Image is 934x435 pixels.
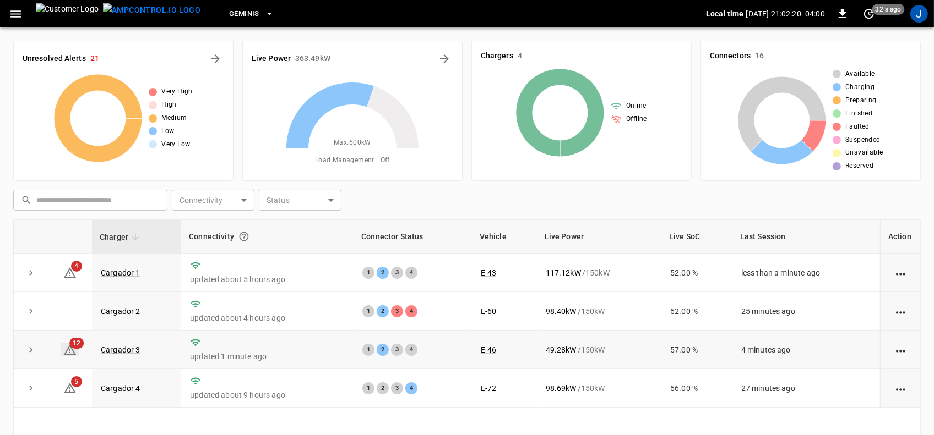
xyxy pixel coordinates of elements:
[661,220,732,254] th: Live SoC
[69,338,84,349] span: 12
[229,8,259,20] span: Geminis
[746,8,825,19] p: [DATE] 21:02:20 -04:00
[894,383,908,394] div: action cell options
[161,126,174,137] span: Low
[101,345,140,354] a: Cargador 3
[845,82,875,93] span: Charging
[391,344,403,356] div: 3
[295,53,330,65] h6: 363.49 kW
[481,307,497,316] a: E-60
[63,383,77,392] a: 5
[207,50,224,68] button: All Alerts
[710,50,751,62] h6: Connectors
[732,331,880,369] td: 4 minutes ago
[755,50,764,62] h6: 16
[362,344,374,356] div: 1
[362,267,374,279] div: 1
[546,383,653,394] div: / 150 kW
[845,135,881,146] span: Suspended
[845,69,875,80] span: Available
[472,220,537,254] th: Vehicle
[880,220,920,254] th: Action
[546,267,581,278] p: 117.12 kW
[190,312,345,323] p: updated about 4 hours ago
[377,267,389,279] div: 2
[252,53,291,65] h6: Live Power
[546,383,577,394] p: 98.69 kW
[23,380,39,397] button: expand row
[161,113,187,124] span: Medium
[860,5,878,23] button: set refresh interval
[661,292,732,331] td: 62.00 %
[362,305,374,317] div: 1
[481,345,497,354] a: E-46
[481,50,513,62] h6: Chargers
[845,108,872,119] span: Finished
[732,254,880,292] td: less than a minute ago
[732,369,880,408] td: 27 minutes ago
[190,351,345,362] p: updated 1 minute ago
[845,95,877,106] span: Preparing
[71,376,82,387] span: 5
[23,342,39,358] button: expand row
[872,4,905,15] span: 32 s ago
[61,343,79,356] a: 12
[377,305,389,317] div: 2
[362,382,374,394] div: 1
[190,389,345,400] p: updated about 9 hours ago
[101,384,140,393] a: Cargador 4
[436,50,453,68] button: Energy Overview
[391,305,403,317] div: 3
[626,101,646,112] span: Online
[377,344,389,356] div: 2
[225,3,278,25] button: Geminis
[190,274,345,285] p: updated about 5 hours ago
[732,292,880,331] td: 25 minutes ago
[546,344,653,355] div: / 150 kW
[100,230,143,244] span: Charger
[910,5,928,23] div: profile-icon
[405,344,417,356] div: 4
[90,53,99,65] h6: 21
[101,307,140,316] a: Cargador 2
[161,139,190,150] span: Very Low
[161,86,193,97] span: Very High
[391,382,403,394] div: 3
[23,303,39,320] button: expand row
[481,384,497,393] a: E-72
[161,100,177,111] span: High
[732,220,880,254] th: Last Session
[334,137,371,148] span: Max. 600 kW
[845,161,873,172] span: Reserved
[189,227,346,246] div: Connectivity
[661,331,732,369] td: 57.00 %
[661,369,732,408] td: 66.00 %
[23,265,39,281] button: expand row
[36,3,99,24] img: Customer Logo
[706,8,744,19] p: Local time
[626,114,647,125] span: Offline
[481,268,497,277] a: E-43
[354,220,472,254] th: Connector Status
[845,122,870,133] span: Faulted
[377,382,389,394] div: 2
[391,267,403,279] div: 3
[405,305,417,317] div: 4
[537,220,661,254] th: Live Power
[23,53,86,65] h6: Unresolved Alerts
[546,344,577,355] p: 49.28 kW
[234,227,254,246] button: Connection between the charger and our software.
[546,267,653,278] div: / 150 kW
[101,268,140,277] a: Cargador 1
[518,50,522,62] h6: 4
[661,254,732,292] td: 52.00 %
[845,147,883,158] span: Unavailable
[546,306,577,317] p: 98.40 kW
[63,267,77,276] a: 4
[405,382,417,394] div: 4
[546,306,653,317] div: / 150 kW
[405,267,417,279] div: 4
[894,267,908,278] div: action cell options
[894,344,908,355] div: action cell options
[103,3,200,17] img: ampcontrol.io logo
